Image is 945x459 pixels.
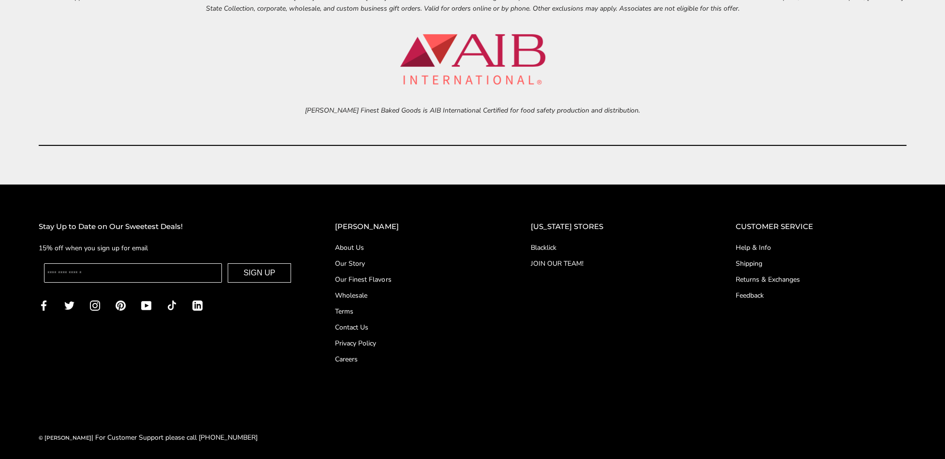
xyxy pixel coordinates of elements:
a: Our Story [335,258,492,269]
iframe: Sign Up via Text for Offers [8,422,100,451]
a: TikTok [167,300,177,311]
a: Feedback [735,290,906,301]
a: Terms [335,306,492,316]
a: About Us [335,243,492,253]
a: LinkedIn [192,300,203,311]
div: | For Customer Support please call [PHONE_NUMBER] [39,432,258,443]
p: 15% off when you sign up for email [39,243,296,254]
a: Privacy Policy [335,338,492,348]
a: Instagram [90,300,100,311]
h2: CUSTOMER SERVICE [735,221,906,233]
a: Help & Info [735,243,906,253]
a: Facebook [39,300,49,311]
a: Wholesale [335,290,492,301]
h2: Stay Up to Date on Our Sweetest Deals! [39,221,296,233]
a: Shipping [735,258,906,269]
a: Our Finest Flavors [335,274,492,285]
img: aib-logo.webp [400,34,545,85]
a: Contact Us [335,322,492,332]
h2: [US_STATE] STORES [531,221,697,233]
a: Careers [335,354,492,364]
input: Enter your email [44,263,222,283]
button: SIGN UP [228,263,291,283]
a: Pinterest [116,300,126,311]
h2: [PERSON_NAME] [335,221,492,233]
a: Returns & Exchanges [735,274,906,285]
a: YouTube [141,300,151,311]
i: [PERSON_NAME] Finest Baked Goods is AIB International Certified for food safety production and di... [305,106,640,115]
a: Twitter [64,300,74,311]
a: Blacklick [531,243,697,253]
a: JOIN OUR TEAM! [531,258,697,269]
